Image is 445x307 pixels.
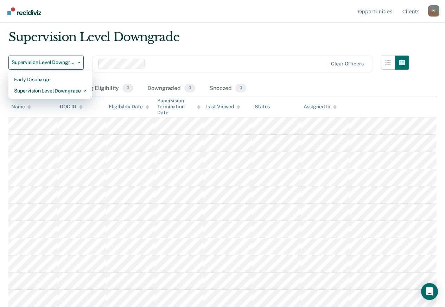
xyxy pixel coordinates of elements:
[235,84,246,93] span: 0
[109,104,149,110] div: Eligibility Date
[304,104,337,110] div: Assigned to
[208,81,248,96] div: Snoozed0
[331,61,363,67] div: Clear officers
[71,81,135,96] div: Pending Eligibility0
[60,104,82,110] div: DOC ID
[12,59,75,65] span: Supervision Level Downgrade
[255,104,270,110] div: Status
[14,85,87,96] div: Supervision Level Downgrade
[8,56,84,70] button: Supervision Level Downgrade
[8,30,409,50] div: Supervision Level Downgrade
[146,81,197,96] div: Downgraded0
[428,5,439,17] div: P F
[14,74,87,85] div: Early Discharge
[157,98,200,115] div: Supervision Termination Date
[428,5,439,17] button: Profile dropdown button
[206,104,240,110] div: Last Viewed
[421,283,438,300] div: Open Intercom Messenger
[184,84,195,93] span: 0
[7,7,41,15] img: Recidiviz
[122,84,133,93] span: 0
[8,71,92,99] div: Dropdown Menu
[11,104,31,110] div: Name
